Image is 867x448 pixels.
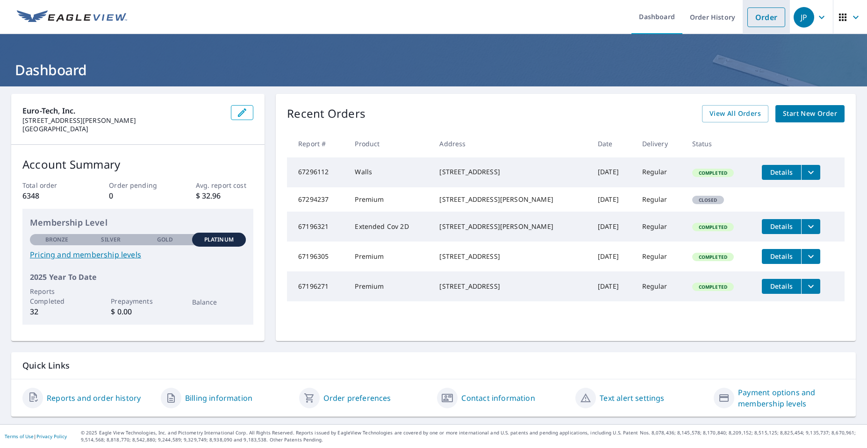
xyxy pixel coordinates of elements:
[45,235,69,244] p: Bronze
[693,197,723,203] span: Closed
[767,222,795,231] span: Details
[287,187,347,212] td: 67294237
[111,296,165,306] p: Prepayments
[635,242,685,271] td: Regular
[30,271,246,283] p: 2025 Year To Date
[5,434,67,439] p: |
[635,212,685,242] td: Regular
[192,297,246,307] p: Balance
[196,180,254,190] p: Avg. report cost
[30,306,84,317] p: 32
[767,168,795,177] span: Details
[439,167,583,177] div: [STREET_ADDRESS]
[590,271,635,301] td: [DATE]
[185,392,252,404] a: Billing information
[111,306,165,317] p: $ 0.00
[196,190,254,201] p: $ 32.96
[30,286,84,306] p: Reports Completed
[635,130,685,157] th: Delivery
[590,212,635,242] td: [DATE]
[590,242,635,271] td: [DATE]
[30,249,246,260] a: Pricing and membership levels
[783,108,837,120] span: Start New Order
[801,165,820,180] button: filesDropdownBtn-67296112
[693,224,733,230] span: Completed
[439,252,583,261] div: [STREET_ADDRESS]
[287,105,365,122] p: Recent Orders
[101,235,121,244] p: Silver
[11,60,856,79] h1: Dashboard
[432,130,590,157] th: Address
[347,212,432,242] td: Extended Cov 2D
[22,125,223,133] p: [GEOGRAPHIC_DATA]
[109,190,167,201] p: 0
[702,105,768,122] a: View All Orders
[439,282,583,291] div: [STREET_ADDRESS]
[81,429,862,443] p: © 2025 Eagle View Technologies, Inc. and Pictometry International Corp. All Rights Reserved. Repo...
[439,222,583,231] div: [STREET_ADDRESS][PERSON_NAME]
[801,219,820,234] button: filesDropdownBtn-67196321
[635,271,685,301] td: Regular
[47,392,141,404] a: Reports and order history
[635,187,685,212] td: Regular
[590,157,635,187] td: [DATE]
[287,271,347,301] td: 67196271
[17,10,127,24] img: EV Logo
[347,130,432,157] th: Product
[685,130,754,157] th: Status
[22,116,223,125] p: [STREET_ADDRESS][PERSON_NAME]
[762,279,801,294] button: detailsBtn-67196271
[693,170,733,176] span: Completed
[693,254,733,260] span: Completed
[709,108,761,120] span: View All Orders
[287,157,347,187] td: 67296112
[347,242,432,271] td: Premium
[801,249,820,264] button: filesDropdownBtn-67196305
[109,180,167,190] p: Order pending
[347,157,432,187] td: Walls
[635,157,685,187] td: Regular
[794,7,814,28] div: JP
[590,187,635,212] td: [DATE]
[767,282,795,291] span: Details
[36,433,67,440] a: Privacy Policy
[22,190,80,201] p: 6348
[461,392,535,404] a: Contact information
[600,392,664,404] a: Text alert settings
[590,130,635,157] th: Date
[22,360,845,371] p: Quick Links
[347,271,432,301] td: Premium
[767,252,795,261] span: Details
[22,105,223,116] p: Euro-Tech, Inc.
[204,235,234,244] p: Platinum
[762,249,801,264] button: detailsBtn-67196305
[287,212,347,242] td: 67196321
[157,235,173,244] p: Gold
[5,433,34,440] a: Terms of Use
[693,284,733,290] span: Completed
[762,165,801,180] button: detailsBtn-67296112
[762,219,801,234] button: detailsBtn-67196321
[347,187,432,212] td: Premium
[22,180,80,190] p: Total order
[22,156,253,173] p: Account Summary
[747,7,785,27] a: Order
[30,216,246,229] p: Membership Level
[439,195,583,204] div: [STREET_ADDRESS][PERSON_NAME]
[775,105,845,122] a: Start New Order
[323,392,391,404] a: Order preferences
[287,130,347,157] th: Report #
[801,279,820,294] button: filesDropdownBtn-67196271
[738,387,845,409] a: Payment options and membership levels
[287,242,347,271] td: 67196305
